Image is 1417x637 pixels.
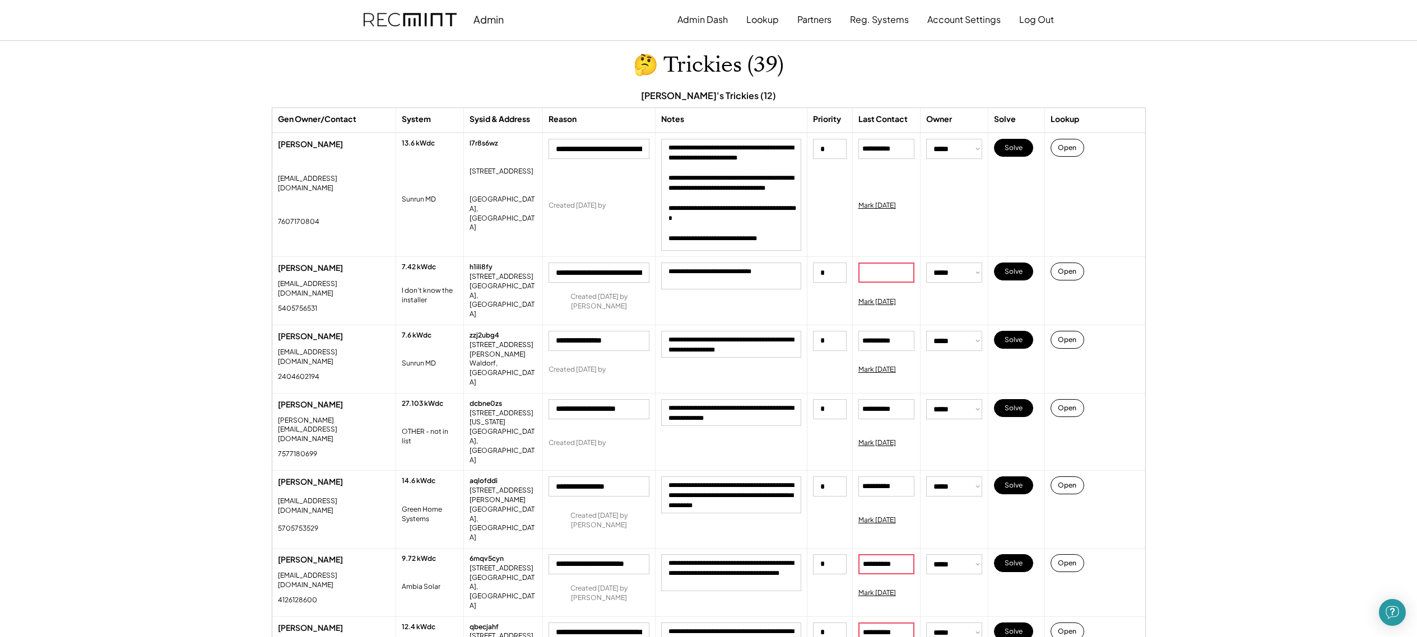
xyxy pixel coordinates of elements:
div: 14.6 kWdc [402,476,435,486]
div: OTHER - not in list [402,427,458,446]
div: [GEOGRAPHIC_DATA], [GEOGRAPHIC_DATA] [470,282,537,319]
div: [US_STATE][GEOGRAPHIC_DATA], [GEOGRAPHIC_DATA] [470,418,537,465]
div: [PERSON_NAME]'s Trickies (12) [641,90,776,102]
button: Open [1051,331,1084,349]
div: h1ili8fy [470,263,493,272]
div: Mark [DATE] [858,588,896,598]
div: Priority [813,114,841,125]
div: Created [DATE] by [PERSON_NAME] [549,511,649,530]
div: [EMAIL_ADDRESS][DOMAIN_NAME] [278,174,390,193]
div: Last Contact [858,114,908,125]
div: Sunrun MD [402,359,436,368]
div: [STREET_ADDRESS] [470,409,533,418]
div: 7.42 kWdc [402,263,436,272]
button: Solve [994,476,1033,494]
div: Reason [549,114,577,125]
div: [STREET_ADDRESS][PERSON_NAME] [470,486,537,505]
div: Created [DATE] by [549,201,606,210]
div: [PERSON_NAME] [278,622,390,634]
button: Solve [994,331,1033,349]
div: [EMAIL_ADDRESS][DOMAIN_NAME] [278,348,390,367]
button: Partners [797,8,831,31]
div: Sysid & Address [470,114,530,125]
div: [STREET_ADDRESS] [470,167,533,176]
div: Admin [473,13,504,26]
div: dcbne0zs [470,399,502,409]
div: 5405756531 [278,304,317,313]
div: [EMAIL_ADDRESS][DOMAIN_NAME] [278,279,390,298]
button: Solve [994,554,1033,572]
div: [PERSON_NAME] [278,139,390,150]
div: Waldorf, [GEOGRAPHIC_DATA] [470,359,537,387]
div: Lookup [1051,114,1079,125]
div: [PERSON_NAME] [278,399,390,410]
div: [PERSON_NAME] [278,331,390,342]
button: Open [1051,399,1084,417]
div: [EMAIL_ADDRESS][DOMAIN_NAME] [278,497,390,516]
button: Admin Dash [677,8,728,31]
div: [STREET_ADDRESS] [470,564,533,573]
button: Reg. Systems [850,8,909,31]
div: Green Home Systems [402,505,458,524]
div: Mark [DATE] [858,365,896,374]
div: 6mqv5cyn [470,554,504,564]
button: Solve [994,399,1033,417]
div: Ambia Solar [402,582,440,592]
div: Notes [661,114,684,125]
div: Open Intercom Messenger [1379,599,1406,626]
div: Mark [DATE] [858,438,896,448]
div: [PERSON_NAME] [278,263,390,274]
h1: 🤔 Trickies (39) [633,52,784,78]
button: Account Settings [927,8,1001,31]
div: Sunrun MD [402,195,436,204]
div: Created [DATE] by [PERSON_NAME] [549,584,649,603]
div: 4126128600 [278,596,317,605]
div: Created [DATE] by [549,438,606,448]
div: Solve [994,114,1016,125]
div: Owner [926,114,952,125]
button: Open [1051,554,1084,572]
button: Log Out [1019,8,1054,31]
button: Lookup [746,8,779,31]
div: [PERSON_NAME] [278,554,390,565]
div: [GEOGRAPHIC_DATA], [GEOGRAPHIC_DATA] [470,505,537,542]
div: Mark [DATE] [858,297,896,307]
div: 13.6 kWdc [402,139,435,148]
div: Created [DATE] by [549,365,606,374]
button: Open [1051,476,1084,494]
div: aqlofddi [470,476,498,486]
div: I don't know the installer [402,286,458,305]
div: [GEOGRAPHIC_DATA], [GEOGRAPHIC_DATA] [470,573,537,611]
div: [GEOGRAPHIC_DATA], [GEOGRAPHIC_DATA] [470,195,537,232]
div: 12.4 kWdc [402,622,435,632]
div: 7577180699 [278,449,317,459]
button: Solve [994,263,1033,280]
div: zzj2ubg4 [470,331,499,340]
div: Mark [DATE] [858,201,896,210]
div: Mark [DATE] [858,516,896,525]
button: Open [1051,139,1084,157]
div: 9.72 kWdc [402,554,436,564]
div: [STREET_ADDRESS][PERSON_NAME] [470,340,537,359]
button: Open [1051,263,1084,280]
div: 5705753529 [278,524,318,533]
div: System [402,114,431,125]
div: qbecjahf [470,622,499,632]
div: 7607170804 [278,217,319,227]
div: 2404602194 [278,372,319,382]
button: Solve [994,139,1033,157]
img: recmint-logotype%403x.png [364,13,457,27]
div: Gen Owner/Contact [278,114,356,125]
div: [STREET_ADDRESS] [470,272,533,282]
div: l7r8s6wz [470,139,498,148]
div: Created [DATE] by [PERSON_NAME] [549,292,649,311]
div: 7.6 kWdc [402,331,431,340]
div: 27.103 kWdc [402,399,443,409]
div: [PERSON_NAME][EMAIL_ADDRESS][DOMAIN_NAME] [278,416,390,444]
div: [EMAIL_ADDRESS][DOMAIN_NAME] [278,571,390,590]
div: [PERSON_NAME] [278,476,390,488]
